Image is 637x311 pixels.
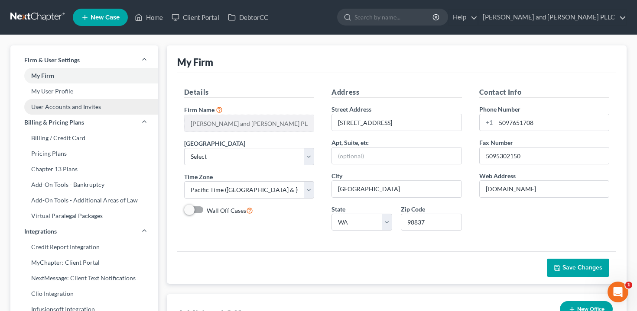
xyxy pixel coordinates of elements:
[608,282,628,302] iframe: Intercom live chat
[184,172,213,181] label: Time Zone
[10,115,158,130] a: Billing & Pricing Plans
[24,227,57,236] span: Integrations
[185,115,314,131] input: Enter name...
[331,87,462,98] h5: Address
[625,282,632,289] span: 1
[10,161,158,177] a: Chapter 13 Plans
[332,114,461,131] input: Enter address...
[480,147,609,164] input: Enter fax...
[479,171,516,180] label: Web Address
[10,146,158,161] a: Pricing Plans
[562,264,602,271] span: Save Changes
[479,87,610,98] h5: Contact Info
[24,56,80,64] span: Firm & User Settings
[130,10,167,25] a: Home
[184,106,214,113] span: Firm Name
[91,14,120,21] span: New Case
[167,10,224,25] a: Client Portal
[331,105,371,114] label: Street Address
[547,259,609,277] button: Save Changes
[184,139,245,148] label: [GEOGRAPHIC_DATA]
[10,208,158,224] a: Virtual Paralegal Packages
[479,105,520,114] label: Phone Number
[331,138,369,147] label: Apt, Suite, etc
[10,68,158,83] a: My Firm
[448,10,478,25] a: Help
[24,118,84,127] span: Billing & Pricing Plans
[331,171,342,180] label: City
[10,192,158,208] a: Add-On Tools - Additional Areas of Law
[10,99,158,115] a: User Accounts and Invites
[10,270,158,286] a: NextMessage: Client Text Notifications
[10,83,158,99] a: My User Profile
[478,10,626,25] a: [PERSON_NAME] and [PERSON_NAME] PLLC
[332,147,461,164] input: (optional)
[496,114,609,131] input: Enter phone...
[480,114,496,131] div: +1
[401,214,461,231] input: XXXXX
[10,52,158,68] a: Firm & User Settings
[177,56,213,68] div: My Firm
[224,10,273,25] a: DebtorCC
[184,87,315,98] h5: Details
[332,181,461,197] input: Enter city...
[479,138,513,147] label: Fax Number
[10,286,158,301] a: Clio Integration
[401,205,425,214] label: Zip Code
[10,177,158,192] a: Add-On Tools - Bankruptcy
[10,239,158,255] a: Credit Report Integration
[354,9,434,25] input: Search by name...
[10,255,158,270] a: MyChapter: Client Portal
[480,181,609,197] input: Enter web address....
[10,130,158,146] a: Billing / Credit Card
[331,205,345,214] label: State
[207,207,246,214] span: Wall Off Cases
[10,224,158,239] a: Integrations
